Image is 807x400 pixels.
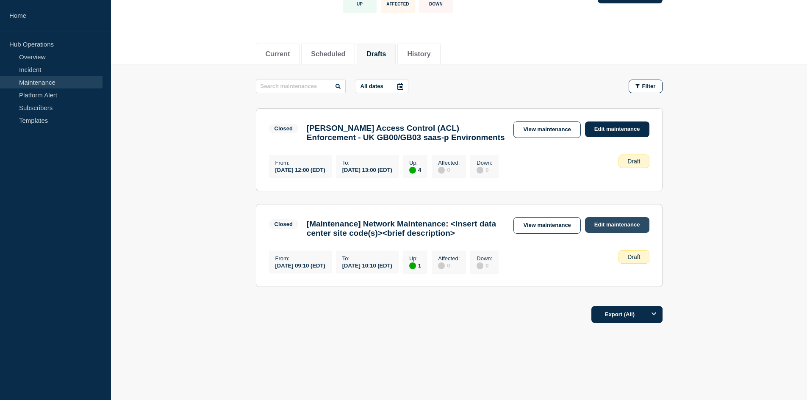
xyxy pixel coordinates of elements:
button: Scheduled [311,50,345,58]
p: To : [342,160,392,166]
a: View maintenance [513,121,580,138]
div: Closed [275,125,293,132]
p: Down [429,2,443,6]
span: Filter [642,83,656,89]
p: From : [275,255,325,262]
div: disabled [477,167,483,174]
div: up [409,262,416,269]
p: Up : [409,160,421,166]
div: 0 [438,166,460,174]
button: All dates [356,80,408,93]
button: History [407,50,430,58]
div: 0 [477,166,492,174]
a: View maintenance [513,217,580,234]
h3: [Maintenance] Network Maintenance: <insert data center site code(s)><brief description> [307,219,505,238]
div: [DATE] 13:00 (EDT) [342,166,392,173]
div: Closed [275,221,293,227]
input: Search maintenances [256,80,346,93]
p: Up [357,2,363,6]
div: [DATE] 10:10 (EDT) [342,262,392,269]
div: 0 [438,262,460,269]
p: From : [275,160,325,166]
button: Options [646,306,663,323]
div: 4 [409,166,421,174]
div: Draft [618,154,649,168]
div: Draft [618,250,649,264]
a: Edit maintenance [585,121,649,137]
p: Affected : [438,255,460,262]
div: 1 [409,262,421,269]
div: [DATE] 12:00 (EDT) [275,166,325,173]
div: [DATE] 09:10 (EDT) [275,262,325,269]
button: Filter [629,80,663,93]
p: Up : [409,255,421,262]
p: Down : [477,255,492,262]
p: To : [342,255,392,262]
div: disabled [477,262,483,269]
h3: [PERSON_NAME] Access Control (ACL) Enforcement - UK GB00/GB03 saas-p Environments [307,124,505,142]
p: Affected : [438,160,460,166]
button: Current [266,50,290,58]
p: Affected [386,2,409,6]
div: disabled [438,167,445,174]
p: Down : [477,160,492,166]
p: All dates [361,83,383,89]
button: Export (All) [591,306,663,323]
div: up [409,167,416,174]
div: 0 [477,262,492,269]
div: disabled [438,262,445,269]
a: Edit maintenance [585,217,649,233]
button: Drafts [366,50,386,58]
